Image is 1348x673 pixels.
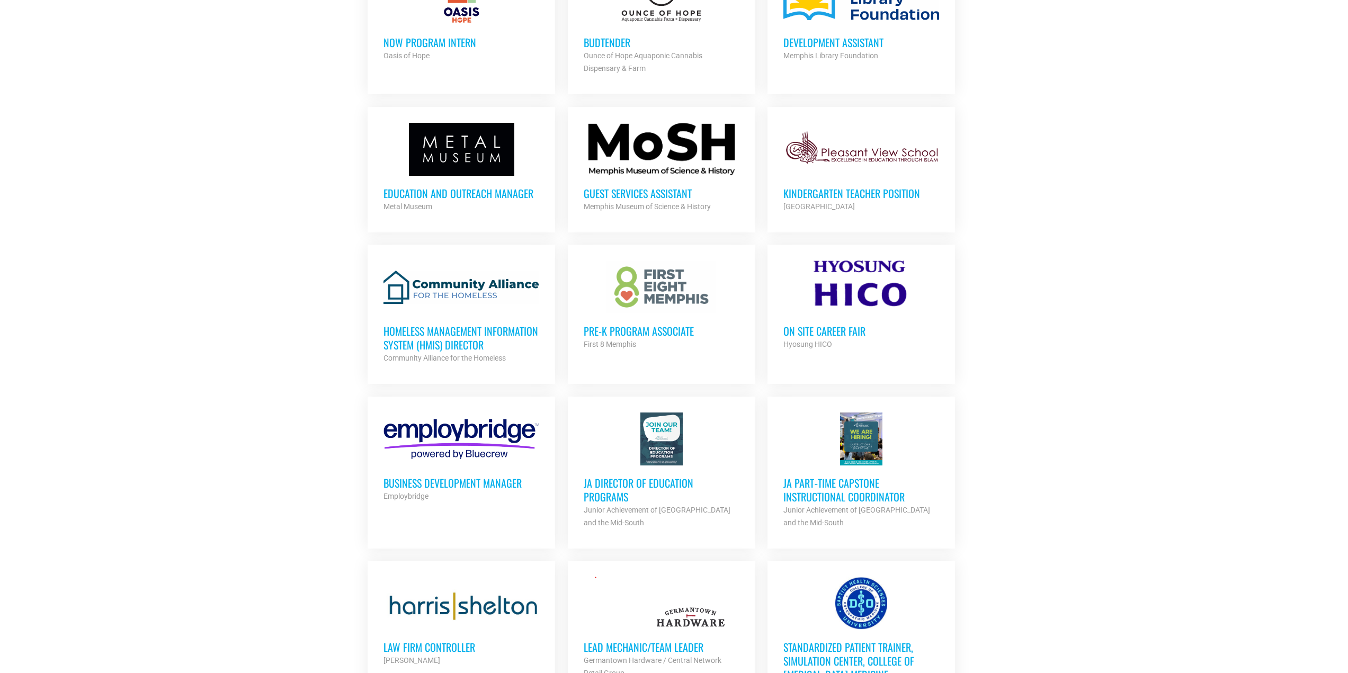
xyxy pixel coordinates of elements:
[783,186,939,200] h3: Kindergarten Teacher Position
[584,51,702,73] strong: Ounce of Hope Aquaponic Cannabis Dispensary & Farm
[584,340,636,348] strong: First 8 Memphis
[383,186,539,200] h3: Education and Outreach Manager
[584,324,739,338] h3: Pre-K Program Associate
[783,35,939,49] h3: Development Assistant
[783,506,930,527] strong: Junior Achievement of [GEOGRAPHIC_DATA] and the Mid-South
[568,397,755,545] a: JA Director of Education Programs Junior Achievement of [GEOGRAPHIC_DATA] and the Mid-South
[383,640,539,654] h3: Law Firm Controller
[584,506,730,527] strong: Junior Achievement of [GEOGRAPHIC_DATA] and the Mid-South
[368,245,555,380] a: Homeless Management Information System (HMIS) Director Community Alliance for the Homeless
[584,35,739,49] h3: Budtender
[783,476,939,504] h3: JA Part‐time Capstone Instructional Coordinator
[783,340,832,348] strong: Hyosung HICO
[783,202,855,211] strong: [GEOGRAPHIC_DATA]
[368,107,555,229] a: Education and Outreach Manager Metal Museum
[383,35,539,49] h3: NOW Program Intern
[767,245,955,366] a: On Site Career Fair Hyosung HICO
[783,324,939,338] h3: On Site Career Fair
[383,324,539,352] h3: Homeless Management Information System (HMIS) Director
[767,107,955,229] a: Kindergarten Teacher Position [GEOGRAPHIC_DATA]
[383,51,430,60] strong: Oasis of Hope
[383,656,440,665] strong: [PERSON_NAME]
[783,51,878,60] strong: Memphis Library Foundation
[383,354,506,362] strong: Community Alliance for the Homeless
[767,397,955,545] a: JA Part‐time Capstone Instructional Coordinator Junior Achievement of [GEOGRAPHIC_DATA] and the M...
[383,476,539,490] h3: Business Development Manager
[368,397,555,518] a: Business Development Manager Employbridge
[584,202,711,211] strong: Memphis Museum of Science & History
[383,202,432,211] strong: Metal Museum
[383,492,428,500] strong: Employbridge
[584,186,739,200] h3: Guest Services Assistant
[584,640,739,654] h3: Lead Mechanic/Team Leader
[568,245,755,366] a: Pre-K Program Associate First 8 Memphis
[568,107,755,229] a: Guest Services Assistant Memphis Museum of Science & History
[584,476,739,504] h3: JA Director of Education Programs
